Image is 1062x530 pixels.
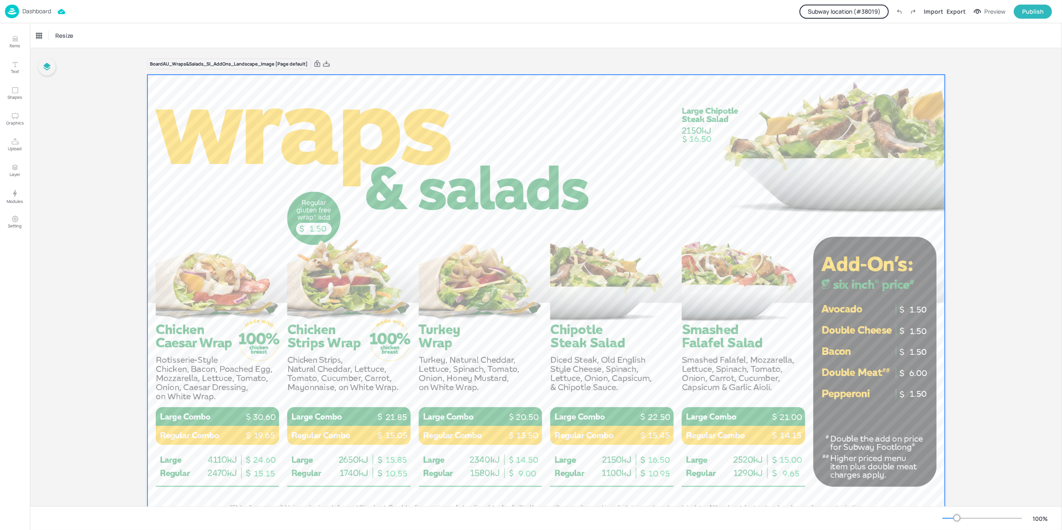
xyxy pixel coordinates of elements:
[947,7,966,16] div: Export
[248,411,281,423] p: 30.60
[380,411,412,423] p: 21.85
[248,430,281,441] p: 19.65
[800,5,889,19] button: Subway location (#38019)
[910,389,927,399] span: 1.50
[254,469,275,479] span: 15.15
[910,347,927,357] span: 1.50
[643,411,675,423] p: 22.50
[511,411,544,423] p: 20.50
[780,455,802,465] span: 15.00
[643,430,675,441] p: 15.45
[516,455,538,465] span: 14.50
[775,430,807,441] p: 14.15
[648,469,670,479] span: 10.95
[1030,514,1050,523] div: 100 %
[385,469,407,479] span: 10.55
[518,469,536,479] span: 9.00
[385,455,407,465] span: 15.85
[782,469,800,479] span: 9.65
[984,7,1006,16] div: Preview
[253,455,276,465] span: 24.60
[147,59,311,70] div: Board AU_Wraps&Salads_SI_AddOns_Landscape_Image [Page default]
[924,7,943,16] div: Import
[902,368,935,379] p: 6.00
[910,305,927,315] span: 1.50
[648,455,670,465] span: 16.50
[54,31,75,40] span: Resize
[689,134,711,144] span: 16.50
[5,5,19,18] img: logo-86c26b7e.jpg
[969,5,1010,18] button: Preview
[22,8,51,14] p: Dashboard
[906,5,920,19] label: Redo (Ctrl + Y)
[1014,5,1052,19] button: Publish
[892,5,906,19] label: Undo (Ctrl + Z)
[910,326,927,336] span: 1.50
[1022,7,1044,16] div: Publish
[775,411,807,423] p: 21.00
[511,430,544,441] p: 13.50
[380,430,413,441] p: 15.05
[309,224,326,234] span: 1.50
